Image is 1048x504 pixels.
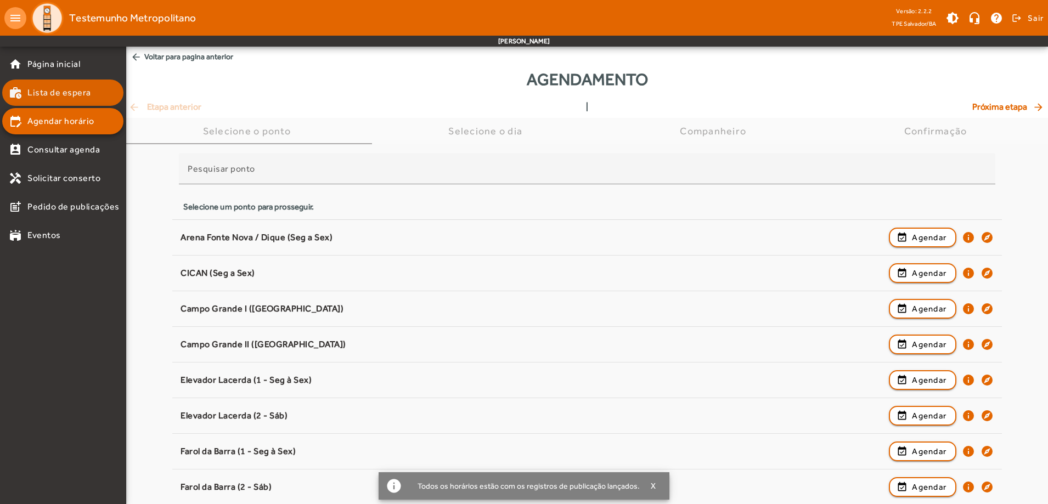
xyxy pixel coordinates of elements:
span: Solicitar conserto [27,172,100,185]
div: CICAN (Seg a Sex) [181,268,883,279]
mat-icon: post_add [9,200,22,213]
mat-icon: info [386,478,402,494]
mat-icon: arrow_back [131,52,142,63]
div: Selecione o dia [448,126,527,137]
mat-icon: menu [4,7,26,29]
span: Lista de espera [27,86,91,99]
a: Testemunho Metropolitano [26,2,196,35]
mat-icon: info [962,445,975,458]
span: Eventos [27,229,61,242]
button: Agendar [889,335,956,354]
button: Agendar [889,441,956,461]
span: Consultar agenda [27,143,100,156]
mat-icon: explore [981,445,994,458]
span: Sair [1028,9,1044,27]
div: Todos os horários estão com os registros de publicação lançados. [409,478,640,494]
span: Agendar [912,231,946,244]
span: Página inicial [27,58,80,71]
button: Sair [1010,10,1044,26]
div: Companheiro [680,126,751,137]
mat-icon: perm_contact_calendar [9,143,22,156]
mat-icon: explore [981,231,994,244]
mat-icon: info [962,373,975,387]
mat-icon: info [962,338,975,351]
div: Farol da Barra (1 - Seg à Sex) [181,446,883,457]
mat-icon: work_history [9,86,22,99]
span: Agendar [912,338,946,351]
span: Agendar [912,302,946,315]
button: Agendar [889,263,956,283]
button: Agendar [889,370,956,390]
mat-icon: handyman [9,172,22,185]
mat-icon: explore [981,409,994,422]
button: Agendar [889,228,956,247]
div: Versão: 2.2.2 [892,4,936,18]
mat-icon: info [962,267,975,280]
mat-icon: explore [981,373,994,387]
mat-icon: explore [981,302,994,315]
span: Voltar para pagina anterior [126,47,1048,67]
mat-icon: edit_calendar [9,115,22,128]
mat-icon: home [9,58,22,71]
mat-icon: stadium [9,229,22,242]
button: Agendar [889,477,956,497]
div: Selecione um ponto para prosseguir. [183,201,991,213]
span: Agendar [912,445,946,458]
mat-icon: explore [981,338,994,351]
span: Agendamento [527,67,648,92]
span: Pedido de publicações [27,200,120,213]
span: Agendar [912,373,946,387]
span: Próxima etapa [972,100,1046,114]
span: Agendar [912,267,946,280]
mat-icon: info [962,480,975,494]
div: Elevador Lacerda (2 - Sáb) [181,410,883,422]
img: Logo TPE [31,2,64,35]
mat-label: Pesquisar ponto [188,163,255,174]
div: Elevador Lacerda (1 - Seg à Sex) [181,375,883,386]
span: Agendar [912,480,946,494]
button: Agendar [889,406,956,426]
div: Campo Grande II ([GEOGRAPHIC_DATA]) [181,339,883,350]
button: Agendar [889,299,956,319]
mat-icon: info [962,231,975,244]
div: Confirmação [904,126,972,137]
div: Arena Fonte Nova / Dique (Seg a Sex) [181,232,883,243]
mat-icon: info [962,409,975,422]
button: X [640,481,667,491]
mat-icon: info [962,302,975,315]
div: Selecione o ponto [203,126,295,137]
span: X [651,481,656,491]
div: Campo Grande I ([GEOGRAPHIC_DATA]) [181,303,883,315]
span: TPE Salvador/BA [892,18,936,29]
mat-icon: explore [981,267,994,280]
mat-icon: explore [981,480,994,494]
mat-icon: arrow_forward [1033,101,1046,112]
span: Agendar [912,409,946,422]
span: Agendar horário [27,115,94,128]
span: Testemunho Metropolitano [69,9,196,27]
span: | [586,100,588,114]
div: Farol da Barra (2 - Sáb) [181,482,883,493]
